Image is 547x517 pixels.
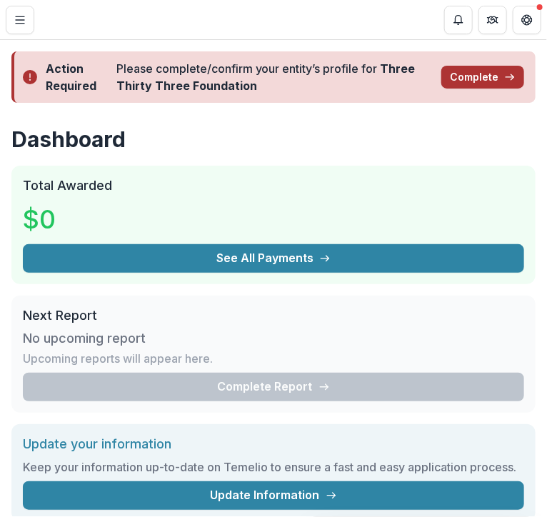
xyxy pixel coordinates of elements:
[23,436,524,453] h2: Update your information
[23,200,130,239] h3: $0
[23,350,213,367] p: Upcoming reports will appear here.
[11,126,536,154] h1: Dashboard
[513,6,541,34] button: Get Help
[441,66,524,89] button: Complete
[444,6,473,34] button: Notifications
[6,6,34,34] button: Toggle Menu
[46,60,111,94] div: Action Required
[23,177,524,194] h2: Total Awarded
[116,60,430,94] div: Please complete/confirm your entity’s profile for
[23,244,524,273] button: See All Payments
[23,330,146,347] h3: No upcoming report
[478,6,507,34] button: Partners
[23,458,524,476] h3: Keep your information up-to-date on Temelio to ensure a fast and easy application process.
[23,307,524,324] h2: Next Report
[23,481,524,510] a: Update Information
